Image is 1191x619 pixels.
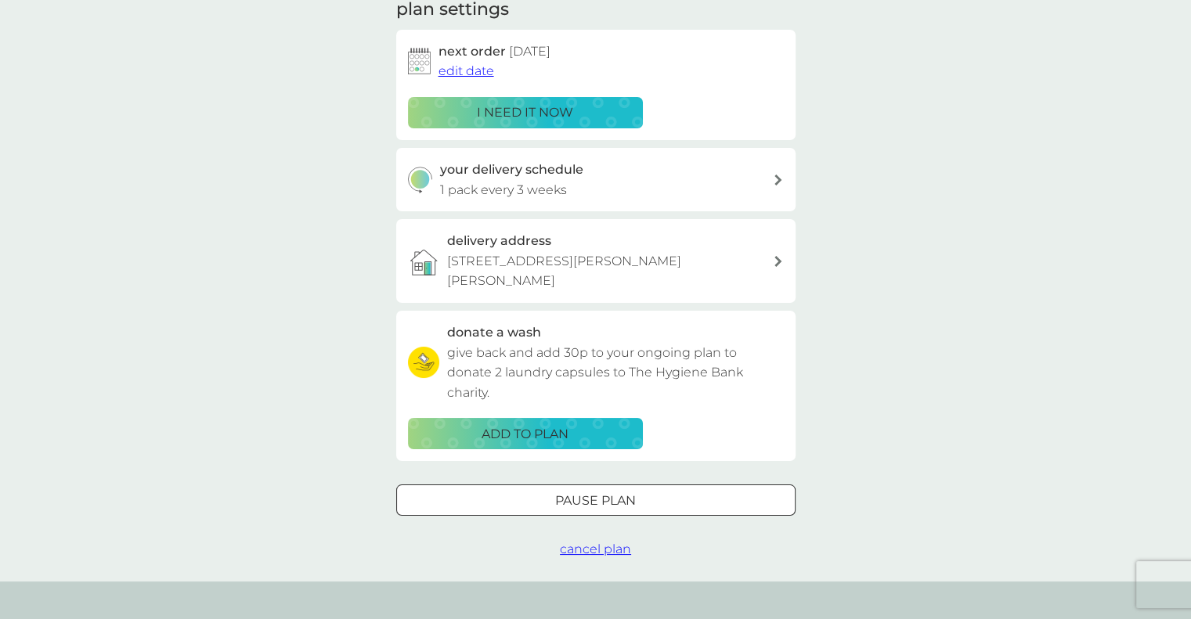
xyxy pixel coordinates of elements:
h2: next order [439,41,550,62]
p: [STREET_ADDRESS][PERSON_NAME][PERSON_NAME] [447,251,773,291]
p: 1 pack every 3 weeks [440,180,567,200]
p: i need it now [477,103,573,123]
h3: donate a wash [447,322,541,343]
button: Pause plan [396,484,796,516]
button: edit date [439,61,494,81]
span: cancel plan [560,542,631,556]
a: delivery address[STREET_ADDRESS][PERSON_NAME][PERSON_NAME] [396,219,796,303]
button: ADD TO PLAN [408,418,643,449]
button: i need it now [408,97,643,128]
button: your delivery schedule1 pack every 3 weeks [396,148,796,211]
span: edit date [439,63,494,78]
p: Pause plan [555,491,636,511]
h3: your delivery schedule [440,160,583,180]
button: cancel plan [560,539,631,560]
h3: delivery address [447,231,551,251]
span: [DATE] [509,44,550,59]
p: ADD TO PLAN [482,424,568,444]
p: give back and add 30p to your ongoing plan to donate 2 laundry capsules to The Hygiene Bank charity. [447,343,784,403]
